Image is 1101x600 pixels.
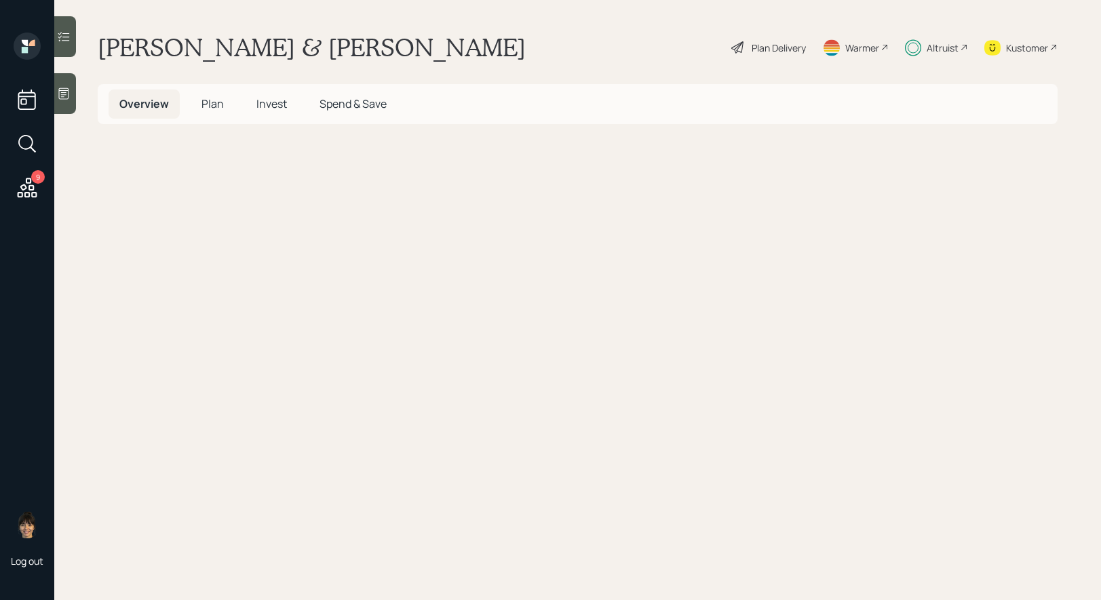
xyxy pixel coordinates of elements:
[119,96,169,111] span: Overview
[752,41,806,55] div: Plan Delivery
[201,96,224,111] span: Plan
[14,511,41,538] img: treva-nostdahl-headshot.png
[256,96,287,111] span: Invest
[927,41,959,55] div: Altruist
[1006,41,1048,55] div: Kustomer
[31,170,45,184] div: 9
[98,33,526,62] h1: [PERSON_NAME] & [PERSON_NAME]
[845,41,879,55] div: Warmer
[11,555,43,567] div: Log out
[320,96,387,111] span: Spend & Save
